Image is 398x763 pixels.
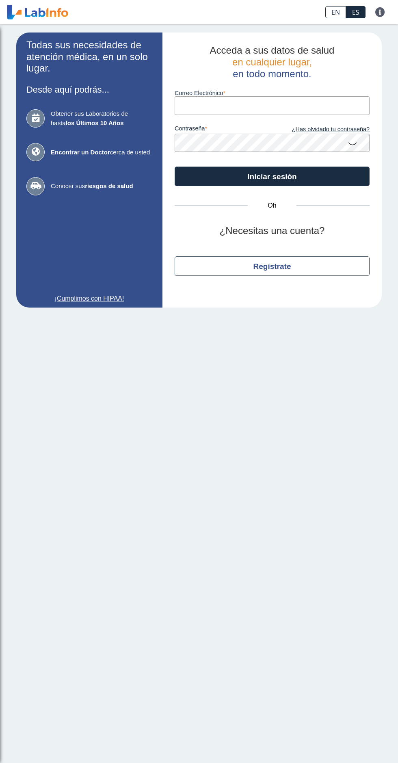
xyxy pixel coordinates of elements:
font: en todo momento. [233,68,311,79]
font: Iniciar sesión [247,172,296,181]
font: Todas sus necesidades de atención médica, en un solo lugar. [26,39,148,74]
font: Acceda a sus datos de salud [210,45,335,56]
font: Regístrate [253,262,291,271]
font: Conocer sus [51,182,85,189]
font: riesgos de salud [85,182,133,189]
font: ES [352,8,359,17]
font: cerca de usted [110,149,150,156]
font: Obtener sus Laboratorios de hasta [51,110,128,126]
button: Iniciar sesión [175,167,370,186]
button: Regístrate [175,256,370,276]
font: contraseña [175,125,205,132]
font: ¿Has olvidado tu contraseña? [292,126,370,132]
font: ¿Necesitas una cuenta? [220,225,325,236]
a: ¿Has olvidado tu contraseña? [272,125,370,134]
font: los Últimos 10 Años [66,119,124,126]
font: ¡Cumplimos con HIPAA! [55,295,124,302]
font: Desde aquí podrás... [26,85,109,95]
font: EN [331,8,340,17]
font: Oh [268,202,276,209]
font: Encontrar un Doctor [51,149,110,156]
font: Correo Electrónico [175,90,223,96]
font: en cualquier lugar, [232,56,312,67]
